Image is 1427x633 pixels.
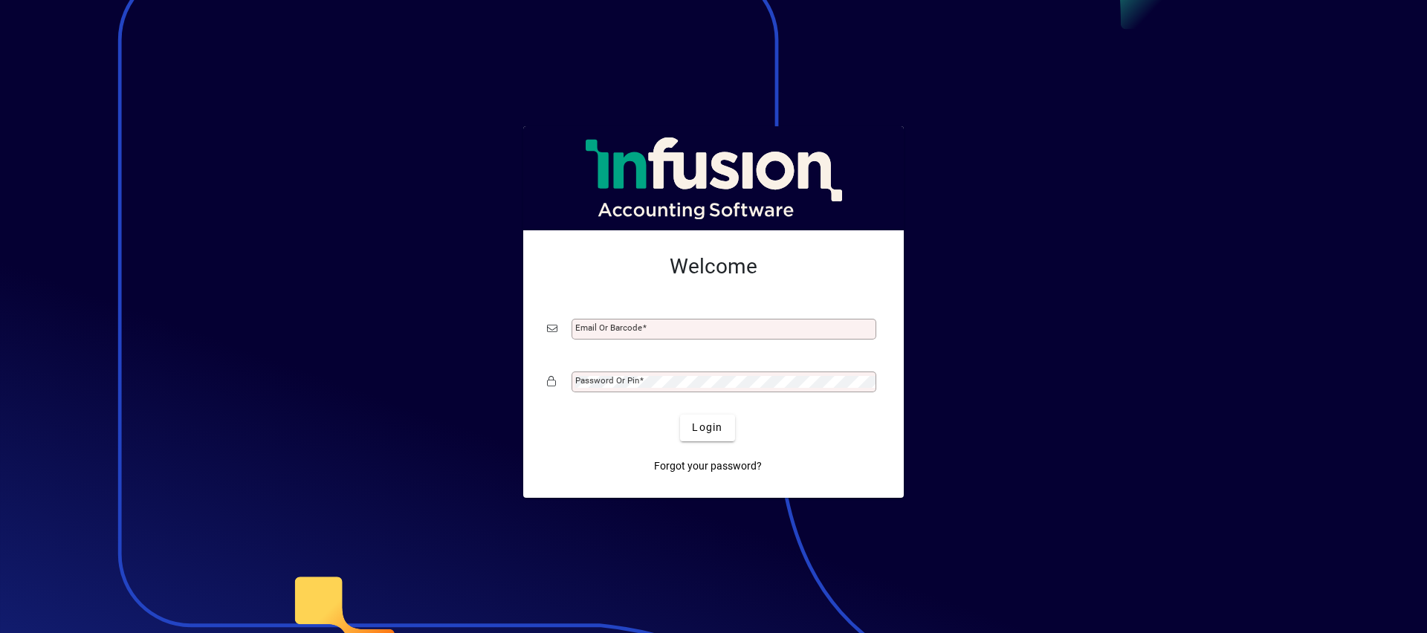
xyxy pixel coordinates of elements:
[575,322,642,333] mat-label: Email or Barcode
[680,415,734,441] button: Login
[648,453,768,480] a: Forgot your password?
[654,458,762,474] span: Forgot your password?
[547,254,880,279] h2: Welcome
[575,375,639,386] mat-label: Password or Pin
[692,420,722,435] span: Login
